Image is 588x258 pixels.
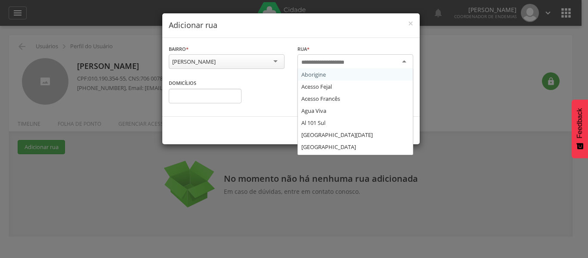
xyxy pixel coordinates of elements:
div: Agua Viva [298,105,413,117]
div: Acesso Fejal [298,81,413,93]
div: Acesso Francês [298,93,413,105]
span: × [408,17,413,29]
div: Al 101 Sul [298,117,413,129]
label: Bairro [169,46,189,53]
button: Feedback - Mostrar pesquisa [572,99,588,158]
button: Close [408,19,413,28]
div: Aborigine [298,68,413,81]
span: Feedback [576,108,584,138]
div: [PERSON_NAME] [172,58,216,65]
label: Rua [297,46,309,53]
div: [GEOGRAPHIC_DATA] [298,153,413,165]
div: [GEOGRAPHIC_DATA] [298,141,413,153]
label: Domicílios [169,80,196,87]
div: [GEOGRAPHIC_DATA][DATE] [298,129,413,141]
h4: Adicionar rua [169,20,413,31]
